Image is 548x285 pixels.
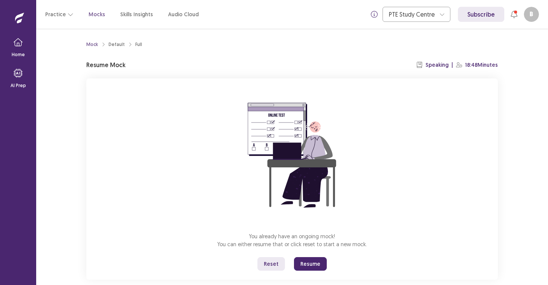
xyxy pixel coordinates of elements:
div: Default [109,41,125,48]
p: 18:48 Minutes [465,61,498,69]
button: Practice [45,8,73,21]
a: Skills Insights [120,11,153,18]
nav: breadcrumb [86,41,142,48]
a: Mock [86,41,98,48]
button: Reset [257,257,285,271]
a: Audio Cloud [168,11,199,18]
button: Resume [294,257,327,271]
button: info [367,8,381,21]
p: Home [12,51,25,58]
p: Resume Mock [86,60,126,69]
p: | [452,61,453,69]
div: PTE Study Centre [389,7,436,21]
a: Mocks [89,11,105,18]
p: AI Prep [11,82,26,89]
a: Subscribe [458,7,504,22]
img: attend-mock [224,87,360,223]
div: Full [135,41,142,48]
p: You already have an ongoing mock! You can either resume that or click reset to start a new mock. [217,232,367,248]
button: B [524,7,539,22]
p: Speaking [426,61,449,69]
